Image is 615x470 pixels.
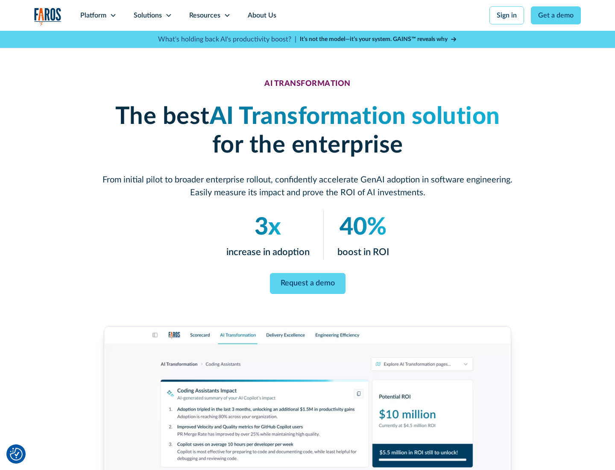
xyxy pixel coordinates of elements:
div: Solutions [134,10,162,21]
em: 3x [255,215,281,239]
a: Request a demo [270,273,346,294]
p: boost in ROI [337,245,389,259]
em: 40% [340,215,387,239]
p: increase in adoption [226,245,310,259]
div: Resources [189,10,220,21]
button: Cookie Settings [10,448,23,461]
strong: It’s not the model—it’s your system. GAINS™ reveals why [300,36,448,42]
em: AI Transformation solution [210,105,500,129]
a: Sign in [489,6,524,24]
img: Logo of the analytics and reporting company Faros. [34,8,61,25]
div: Platform [80,10,106,21]
p: What's holding back AI's productivity boost? | [158,34,296,44]
strong: for the enterprise [212,133,403,157]
div: AI TRANSFORMATION [264,79,351,89]
a: Get a demo [531,6,581,24]
img: Revisit consent button [10,448,23,461]
a: home [34,8,61,25]
strong: The best [115,105,210,129]
p: From initial pilot to broader enterprise rollout, confidently accelerate GenAI adoption in softwa... [102,173,512,199]
a: It’s not the model—it’s your system. GAINS™ reveals why [300,35,457,44]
